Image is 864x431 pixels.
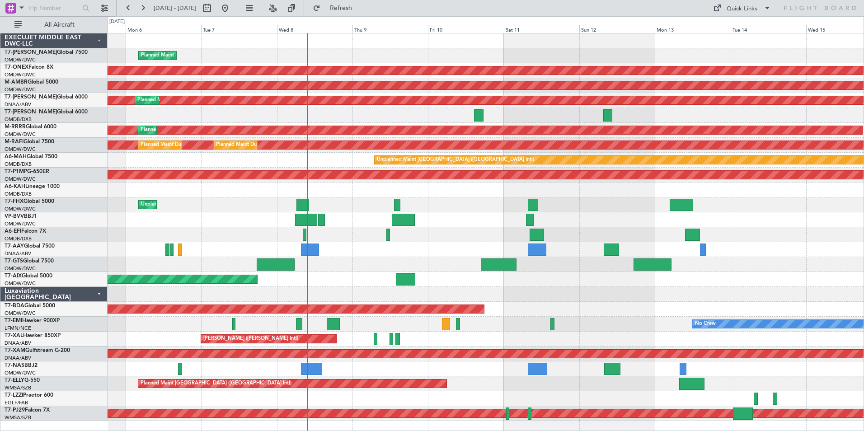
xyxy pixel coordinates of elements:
[109,18,125,26] div: [DATE]
[5,214,37,219] a: VP-BVVBBJ1
[727,5,757,14] div: Quick Links
[5,333,23,338] span: T7-XAL
[216,138,305,152] div: Planned Maint Dubai (Al Maktoum Intl)
[141,49,230,62] div: Planned Maint Dubai (Al Maktoum Intl)
[5,139,54,145] a: M-RAFIGlobal 7500
[23,22,95,28] span: All Aircraft
[5,206,36,212] a: OMDW/DWC
[5,318,22,323] span: T7-EMI
[5,199,54,204] a: T7-FHXGlobal 5000
[322,5,360,11] span: Refresh
[5,399,28,406] a: EGLF/FAB
[201,25,277,33] div: Tue 7
[352,25,428,33] div: Thu 9
[5,169,49,174] a: T7-P1MPG-650ER
[5,65,53,70] a: T7-ONEXFalcon 8X
[5,333,61,338] a: T7-XALHawker 850XP
[141,123,230,137] div: Planned Maint Dubai (Al Maktoum Intl)
[5,65,28,70] span: T7-ONEX
[5,80,58,85] a: M-AMBRGlobal 5000
[5,273,52,279] a: T7-AIXGlobal 5000
[5,378,40,383] a: T7-ELLYG-550
[709,1,775,15] button: Quick Links
[5,393,23,398] span: T7-LZZI
[5,154,57,159] a: A6-MAHGlobal 7500
[5,184,60,189] a: A6-KAHLineage 1000
[5,273,22,279] span: T7-AIX
[5,318,60,323] a: T7-EMIHawker 900XP
[5,303,24,309] span: T7-BDA
[731,25,806,33] div: Tue 14
[5,154,27,159] span: A6-MAH
[141,377,291,390] div: Planned Maint [GEOGRAPHIC_DATA] ([GEOGRAPHIC_DATA] Intl)
[5,408,25,413] span: T7-PJ29
[5,116,32,123] a: OMDB/DXB
[5,348,25,353] span: T7-XAM
[5,220,36,227] a: OMDW/DWC
[5,191,32,197] a: OMDB/DXB
[5,56,36,63] a: OMDW/DWC
[309,1,363,15] button: Refresh
[5,94,88,100] a: T7-[PERSON_NAME]Global 6000
[5,244,24,249] span: T7-AAY
[5,50,88,55] a: T7-[PERSON_NAME]Global 7500
[5,86,36,93] a: OMDW/DWC
[5,184,25,189] span: A6-KAH
[5,176,36,183] a: OMDW/DWC
[5,169,27,174] span: T7-P1MP
[5,363,24,368] span: T7-NAS
[5,50,57,55] span: T7-[PERSON_NAME]
[428,25,503,33] div: Fri 10
[5,101,31,108] a: DNAA/ABV
[5,384,31,391] a: WMSA/SZB
[5,71,36,78] a: OMDW/DWC
[655,25,730,33] div: Mon 13
[137,94,226,107] div: Planned Maint Dubai (Al Maktoum Intl)
[5,250,31,257] a: DNAA/ABV
[141,198,275,211] div: Unplanned Maint [GEOGRAPHIC_DATA] (Al Maktoum Intl)
[5,363,38,368] a: T7-NASBBJ2
[5,414,31,421] a: WMSA/SZB
[5,80,28,85] span: M-AMBR
[28,1,80,15] input: Trip Number
[5,124,26,130] span: M-RRRR
[5,146,36,153] a: OMDW/DWC
[5,124,56,130] a: M-RRRRGlobal 6000
[5,393,53,398] a: T7-LZZIPraetor 600
[5,370,36,376] a: OMDW/DWC
[5,139,23,145] span: M-RAFI
[126,25,201,33] div: Mon 6
[5,244,55,249] a: T7-AAYGlobal 7500
[5,214,24,219] span: VP-BVV
[5,348,70,353] a: T7-XAMGulfstream G-200
[579,25,655,33] div: Sun 12
[154,4,196,12] span: [DATE] - [DATE]
[5,378,24,383] span: T7-ELLY
[10,18,98,32] button: All Aircraft
[5,340,31,347] a: DNAA/ABV
[5,258,54,264] a: T7-GTSGlobal 7500
[5,161,32,168] a: OMDB/DXB
[5,355,31,361] a: DNAA/ABV
[5,229,21,234] span: A6-EFI
[5,229,46,234] a: A6-EFIFalcon 7X
[5,199,23,204] span: T7-FHX
[277,25,352,33] div: Wed 8
[5,235,32,242] a: OMDB/DXB
[5,109,57,115] span: T7-[PERSON_NAME]
[695,317,716,331] div: No Crew
[5,265,36,272] a: OMDW/DWC
[504,25,579,33] div: Sat 11
[5,310,36,317] a: OMDW/DWC
[5,303,55,309] a: T7-BDAGlobal 5000
[5,258,23,264] span: T7-GTS
[5,109,88,115] a: T7-[PERSON_NAME]Global 6000
[5,325,31,332] a: LFMN/NCE
[5,94,57,100] span: T7-[PERSON_NAME]
[377,153,534,167] div: Unplanned Maint [GEOGRAPHIC_DATA] ([GEOGRAPHIC_DATA] Intl)
[203,332,298,346] div: [PERSON_NAME] ([PERSON_NAME] Intl)
[5,131,36,138] a: OMDW/DWC
[5,280,36,287] a: OMDW/DWC
[141,138,230,152] div: Planned Maint Dubai (Al Maktoum Intl)
[5,408,50,413] a: T7-PJ29Falcon 7X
